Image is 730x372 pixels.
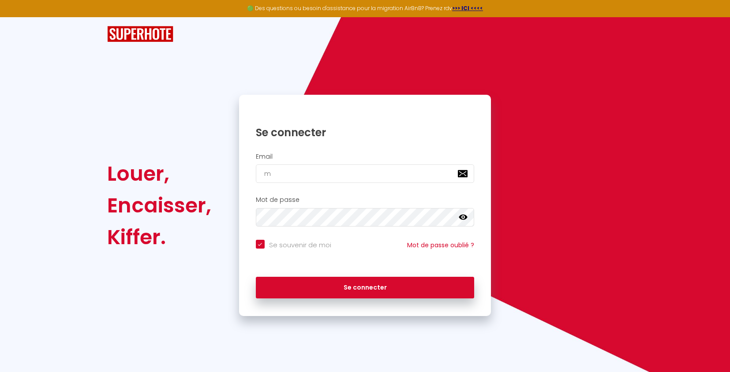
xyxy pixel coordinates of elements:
div: Kiffer. [107,221,211,253]
a: >>> ICI <<<< [452,4,483,12]
input: Ton Email [256,164,475,183]
a: Mot de passe oublié ? [407,241,474,249]
h2: Email [256,153,475,160]
h2: Mot de passe [256,196,475,204]
h1: Se connecter [256,126,475,139]
img: SuperHote logo [107,26,173,42]
div: Encaisser, [107,190,211,221]
div: Louer, [107,158,211,190]
button: Se connecter [256,277,475,299]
